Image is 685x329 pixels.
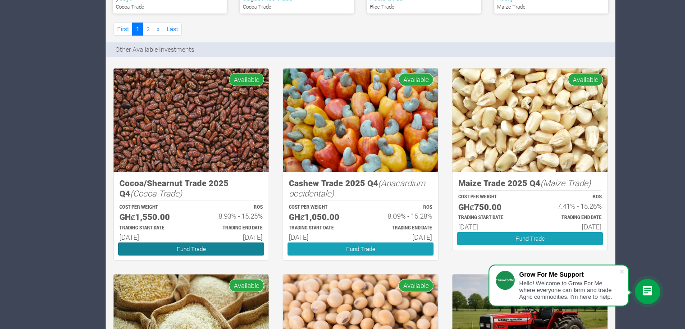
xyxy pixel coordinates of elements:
h5: GHȼ1,550.00 [119,212,183,222]
p: Cocoa Trade [116,3,224,11]
span: Available [398,73,434,86]
span: » [157,25,160,33]
h5: Cashew Trade 2025 Q4 [289,178,432,198]
h5: Cocoa/Shearnut Trade 2025 Q4 [119,178,263,198]
p: COST PER WEIGHT [458,194,522,201]
p: ROS [369,204,432,211]
p: Maize Trade [497,3,605,11]
a: 2 [142,23,153,36]
span: Available [229,73,264,86]
p: Estimated Trading Start Date [119,225,183,232]
span: Available [398,279,434,292]
img: growforme image [114,69,269,173]
i: (Anacardium occidentale) [289,177,425,199]
a: Fund Trade [118,242,264,256]
div: Hello! Welcome to Grow For Me where everyone can farm and trade Agric commodities. I'm here to help. [519,280,619,300]
p: Estimated Trading Start Date [289,225,352,232]
h5: Maize Trade 2025 Q4 [458,178,602,188]
span: Available [568,73,603,86]
p: ROS [199,204,263,211]
a: Fund Trade [457,232,603,245]
a: Fund Trade [288,242,434,256]
p: Estimated Trading Start Date [458,215,522,221]
p: Other Available Investments [115,45,194,54]
h5: GHȼ1,050.00 [289,212,352,222]
a: Last [163,23,182,36]
h6: 7.41% - 15.26% [538,202,602,210]
span: Available [229,279,264,292]
p: COST PER WEIGHT [119,204,183,211]
p: COST PER WEIGHT [289,204,352,211]
h5: GHȼ750.00 [458,202,522,212]
h6: 8.09% - 15.28% [369,212,432,220]
h6: [DATE] [119,233,183,241]
h6: 8.93% - 15.25% [199,212,263,220]
nav: Page Navigation [113,23,182,36]
p: Estimated Trading End Date [538,215,602,221]
h6: [DATE] [289,233,352,241]
div: Grow For Me Support [519,271,619,278]
i: (Maize Trade) [540,177,591,188]
p: Estimated Trading End Date [369,225,432,232]
img: growforme image [452,69,607,173]
p: Estimated Trading End Date [199,225,263,232]
a: First [113,23,132,36]
h6: [DATE] [369,233,432,241]
p: ROS [538,194,602,201]
img: growforme image [283,69,438,173]
p: Rice Trade [370,3,478,11]
p: Cocoa Trade [243,3,351,11]
h6: [DATE] [458,223,522,231]
h6: [DATE] [538,223,602,231]
h6: [DATE] [199,233,263,241]
a: 1 [132,23,143,36]
i: (Cocoa Trade) [130,187,182,199]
